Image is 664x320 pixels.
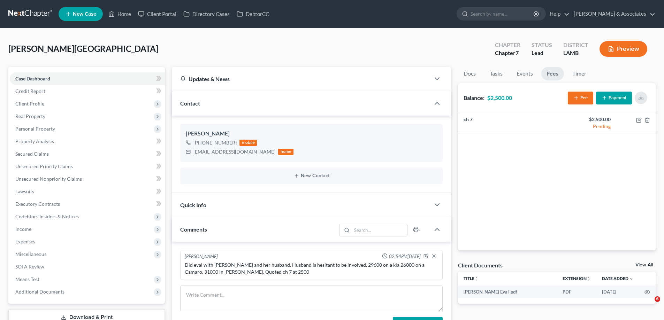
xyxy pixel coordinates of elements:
button: Payment [596,92,632,104]
span: Lawsuits [15,188,34,194]
div: mobile [239,140,257,146]
a: Directory Cases [180,8,233,20]
iframe: Intercom live chat [640,296,657,313]
i: expand_more [629,277,633,281]
span: Personal Property [15,126,55,132]
div: [PERSON_NAME] [186,130,437,138]
div: [EMAIL_ADDRESS][DOMAIN_NAME] [193,148,275,155]
span: Executory Contracts [15,201,60,207]
span: Income [15,226,31,232]
a: Tasks [484,67,508,80]
div: home [278,149,293,155]
span: Codebtors Insiders & Notices [15,213,79,219]
button: Fee [568,92,593,104]
span: Unsecured Priority Claims [15,163,73,169]
a: Unsecured Nonpriority Claims [10,173,165,185]
span: SOFA Review [15,264,44,270]
a: Timer [567,67,592,80]
a: [PERSON_NAME] & Associates [570,8,655,20]
a: Client Portal [135,8,180,20]
span: Additional Documents [15,289,64,295]
a: SOFA Review [10,260,165,273]
span: Case Dashboard [15,76,50,81]
div: Lead [532,49,552,57]
span: Real Property [15,113,45,119]
span: New Case [73,11,96,17]
div: Chapter [495,49,520,57]
i: unfold_more [587,277,591,281]
a: Titleunfold_more [464,276,479,281]
span: 7 [516,49,519,56]
a: Extensionunfold_more [563,276,591,281]
a: Property Analysis [10,135,165,148]
div: [PHONE_NUMBER] [193,139,237,146]
a: View All [635,263,653,267]
button: Preview [600,41,647,57]
a: Events [511,67,539,80]
div: Did eval with [PERSON_NAME] and her husband. Husband is hesitant to be involved, 29600 on a kia 2... [185,262,438,275]
span: Unsecured Nonpriority Claims [15,176,82,182]
span: Property Analysis [15,138,54,144]
span: 02:54PM[DATE] [389,253,421,260]
div: $2,500.00 [563,116,611,123]
div: [PERSON_NAME] [185,253,218,260]
span: Secured Claims [15,151,49,157]
span: Means Test [15,276,39,282]
strong: $2,500.00 [487,94,512,101]
div: LAMB [563,49,588,57]
span: Client Profile [15,101,44,107]
span: [PERSON_NAME][GEOGRAPHIC_DATA] [8,44,158,54]
span: Credit Report [15,88,45,94]
a: Credit Report [10,85,165,97]
td: [DATE] [596,286,639,298]
div: Pending [563,123,611,130]
span: 6 [655,296,660,302]
td: PDF [557,286,596,298]
span: Miscellaneous [15,251,46,257]
div: District [563,41,588,49]
span: Quick Info [180,202,206,208]
a: Unsecured Priority Claims [10,160,165,173]
div: Chapter [495,41,520,49]
div: Updates & News [180,75,422,83]
a: Docs [458,67,481,80]
a: Lawsuits [10,185,165,198]
a: Home [105,8,135,20]
strong: Balance: [464,94,484,101]
span: Expenses [15,239,35,244]
a: Fees [541,67,564,80]
a: Help [546,8,570,20]
span: Comments [180,226,207,233]
a: Secured Claims [10,148,165,160]
i: unfold_more [474,277,479,281]
div: Status [532,41,552,49]
a: Case Dashboard [10,72,165,85]
a: Executory Contracts [10,198,165,210]
span: Contact [180,100,200,107]
input: Search by name... [471,7,534,20]
input: Search... [352,224,407,236]
button: New Contact [186,173,437,179]
div: Client Documents [458,262,503,269]
a: DebtorCC [233,8,273,20]
td: [PERSON_NAME] Eval-pdf [458,286,557,298]
td: ch 7 [458,113,557,133]
a: Date Added expand_more [602,276,633,281]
